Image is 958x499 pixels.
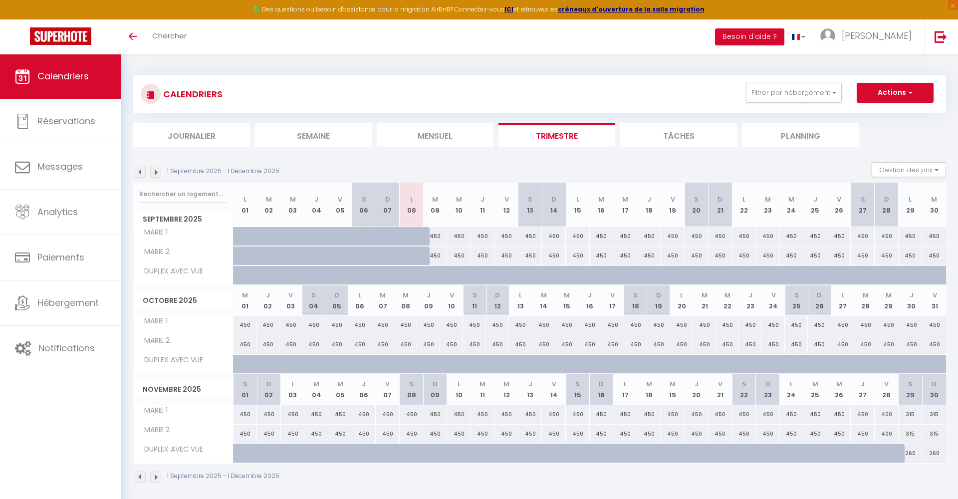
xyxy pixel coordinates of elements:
abbr: M [242,290,248,300]
abbr: D [551,195,556,204]
div: 450 [661,227,685,246]
abbr: S [861,195,865,204]
abbr: L [576,195,579,204]
abbr: D [385,195,390,204]
span: [PERSON_NAME] [842,29,912,42]
th: 28 [875,374,899,405]
th: 09 [423,374,447,405]
th: 01 [234,285,256,316]
abbr: S [311,290,316,300]
div: 450 [302,335,325,354]
div: 450 [471,247,495,265]
th: 05 [328,374,352,405]
th: 19 [661,374,685,405]
div: 450 [756,247,780,265]
th: 08 [400,183,424,227]
div: 450 [509,335,532,354]
div: 450 [709,247,732,265]
th: 16 [590,183,614,227]
abbr: M [290,195,296,204]
abbr: D [656,290,661,300]
th: 07 [376,374,400,405]
div: 450 [578,335,601,354]
abbr: J [813,195,817,204]
th: 24 [762,285,785,316]
th: 25 [803,183,827,227]
input: Rechercher un logement... [139,185,228,203]
abbr: L [410,195,413,204]
abbr: S [473,290,477,300]
div: 450 [601,335,624,354]
span: Messages [37,160,83,173]
div: 450 [670,316,693,334]
div: 450 [803,227,827,246]
th: 23 [756,183,780,227]
abbr: L [841,290,844,300]
div: 450 [447,227,471,246]
div: 450 [709,227,732,246]
th: 17 [613,374,637,405]
div: 450 [590,247,614,265]
span: MARIE 2 [135,247,173,257]
div: 450 [518,227,542,246]
div: 450 [518,247,542,265]
th: 04 [304,374,328,405]
abbr: D [817,290,822,300]
th: 21 [709,374,732,405]
div: 450 [854,335,877,354]
div: 450 [417,316,440,334]
div: 450 [325,335,348,354]
div: 450 [670,335,693,354]
div: 450 [877,335,900,354]
div: 450 [509,316,532,334]
abbr: L [519,290,522,300]
th: 22 [716,285,739,316]
th: 26 [808,285,831,316]
abbr: S [633,290,638,300]
abbr: M [724,290,730,300]
th: 25 [785,285,808,316]
abbr: V [671,195,675,204]
div: 450 [827,247,851,265]
div: 450 [780,247,804,265]
div: 450 [279,316,302,334]
div: 450 [647,335,670,354]
abbr: M [380,290,386,300]
div: 450 [877,316,900,334]
div: 450 [808,316,831,334]
th: 01 [234,183,257,227]
th: 14 [542,374,566,405]
li: Semaine [255,123,372,147]
th: 02 [256,285,279,316]
th: 19 [661,183,685,227]
th: 25 [803,374,827,405]
div: 450 [739,335,762,354]
span: Septembre 2025 [134,212,233,227]
div: 450 [440,335,463,354]
div: 450 [739,316,762,334]
th: 07 [376,183,400,227]
span: Réservations [37,115,95,127]
th: 03 [279,285,302,316]
div: 450 [899,227,923,246]
a: créneaux d'ouverture de la salle migration [558,5,705,13]
div: 450 [803,247,827,265]
th: 30 [922,183,946,227]
abbr: M [456,195,462,204]
div: 450 [732,227,756,246]
div: 450 [780,227,804,246]
th: 03 [281,183,305,227]
div: 450 [762,335,785,354]
div: 450 [637,227,661,246]
div: 450 [494,247,518,265]
th: 05 [325,285,348,316]
abbr: M [403,290,409,300]
th: 08 [394,285,417,316]
div: 450 [555,316,578,334]
abbr: M [432,195,438,204]
abbr: J [748,290,752,300]
strong: ICI [504,5,513,13]
th: 18 [637,183,661,227]
div: 450 [875,247,899,265]
th: 28 [875,183,899,227]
